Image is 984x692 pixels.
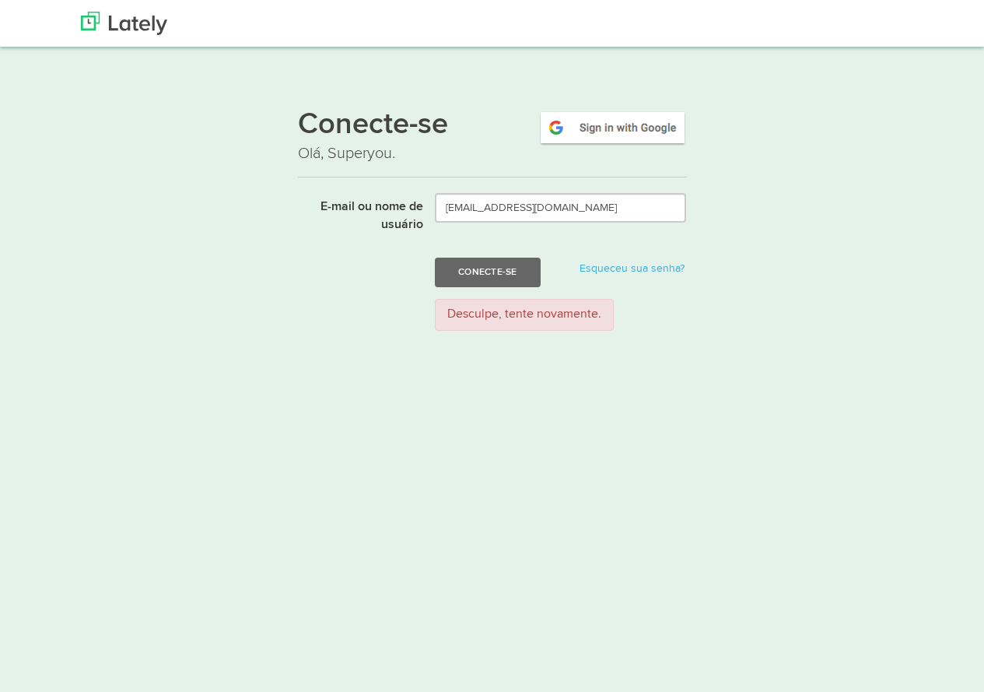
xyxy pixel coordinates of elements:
[81,12,167,35] img: Ultimamente
[298,111,448,140] font: Conecte-se
[458,267,517,276] font: Conecte-se
[538,110,687,146] img: google-signin.png
[580,263,685,274] a: Esqueceu sua senha?
[435,193,686,223] input: E-mail ou nome de usuário
[298,144,395,163] font: Olá, Superyou.
[320,201,423,231] font: E-mail ou nome de usuário
[435,258,540,287] button: Conecte-se
[447,308,601,321] font: Desculpe, tente novamente.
